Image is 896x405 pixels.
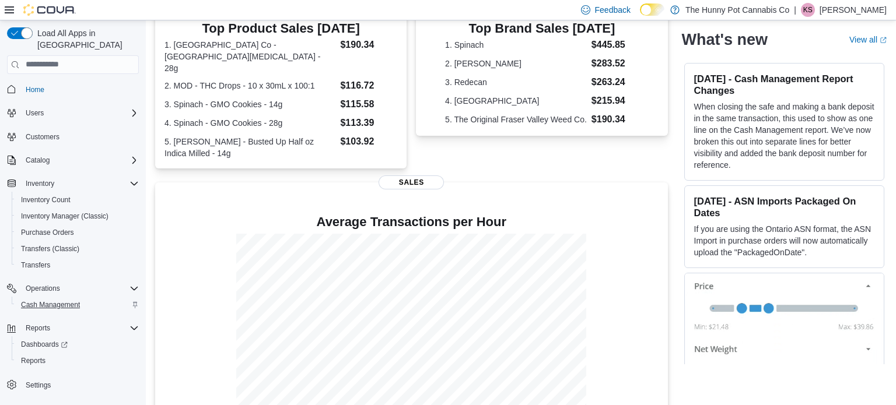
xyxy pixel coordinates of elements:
a: Reports [16,354,50,368]
a: Dashboards [16,337,72,351]
button: Catalog [2,152,143,168]
dt: 2. MOD - THC Drops - 10 x 30mL x 100:1 [164,80,335,91]
span: Users [26,108,44,118]
img: Cova [23,4,76,16]
button: Purchase Orders [12,224,143,241]
a: Transfers [16,258,55,272]
button: Home [2,81,143,98]
dt: 4. [GEOGRAPHIC_DATA] [445,95,587,107]
p: When closing the safe and making a bank deposit in the same transaction, this used to show as one... [694,101,874,171]
span: Customers [26,132,60,142]
p: [PERSON_NAME] [820,3,887,17]
span: Users [21,106,139,120]
span: Reports [16,354,139,368]
span: Sales [379,175,444,189]
button: Transfers (Classic) [12,241,143,257]
dt: 5. The Original Fraser Valley Weed Co. [445,114,587,125]
button: Reports [21,321,55,335]
h4: Average Transactions per Hour [164,215,659,229]
span: Operations [26,284,60,293]
span: Reports [21,356,45,365]
a: View allExternal link [849,35,887,44]
a: Dashboards [12,336,143,353]
a: Customers [21,130,64,144]
span: Transfers (Classic) [21,244,79,253]
span: Feedback [595,4,631,16]
dt: 4. Spinach - GMO Cookies - 28g [164,117,335,129]
button: Inventory Manager (Classic) [12,208,143,224]
dt: 5. [PERSON_NAME] - Busted Up Half oz Indica Milled - 14g [164,136,335,159]
button: Inventory Count [12,192,143,208]
span: KS [803,3,813,17]
span: Load All Apps in [GEOGRAPHIC_DATA] [33,27,139,51]
button: Customers [2,128,143,145]
a: Home [21,83,49,97]
a: Inventory Count [16,193,75,207]
span: Inventory Count [16,193,139,207]
h3: [DATE] - Cash Management Report Changes [694,73,874,96]
dt: 1. [GEOGRAPHIC_DATA] Co - [GEOGRAPHIC_DATA][MEDICAL_DATA] - 28g [164,39,335,74]
h3: Top Brand Sales [DATE] [445,22,639,36]
p: If you are using the Ontario ASN format, the ASN Import in purchase orders will now automatically... [694,223,874,258]
button: Reports [2,320,143,336]
p: | [794,3,796,17]
dd: $445.85 [591,38,639,52]
button: Users [2,105,143,121]
button: Settings [2,376,143,393]
a: Inventory Manager (Classic) [16,209,113,223]
span: Inventory [26,179,54,188]
dt: 1. Spinach [445,39,587,51]
button: Operations [21,281,65,295]
span: Inventory Manager (Classic) [21,212,108,221]
dt: 3. Redecan [445,76,587,88]
span: Catalog [26,156,50,165]
span: Transfers (Classic) [16,242,139,256]
span: Home [21,82,139,97]
dd: $263.24 [591,75,639,89]
dd: $190.34 [591,112,639,126]
dt: 3. Spinach - GMO Cookies - 14g [164,98,335,110]
span: Catalog [21,153,139,167]
dd: $115.58 [340,97,397,111]
h3: Top Product Sales [DATE] [164,22,397,36]
span: Inventory Manager (Classic) [16,209,139,223]
span: Purchase Orders [21,228,74,237]
span: Transfers [21,260,50,270]
span: Home [26,85,44,94]
p: The Hunny Pot Cannabis Co [685,3,789,17]
a: Cash Management [16,298,85,312]
span: Transfers [16,258,139,272]
dd: $103.92 [340,135,397,149]
input: Dark Mode [640,3,664,16]
span: Dashboards [16,337,139,351]
dt: 2. [PERSON_NAME] [445,58,587,69]
h3: [DATE] - ASN Imports Packaged On Dates [694,195,874,219]
dd: $113.39 [340,116,397,130]
button: Reports [12,353,143,369]
span: Customers [21,129,139,144]
dd: $215.94 [591,94,639,108]
button: Operations [2,280,143,297]
a: Purchase Orders [16,226,79,240]
svg: External link [880,37,887,44]
span: Inventory [21,177,139,191]
span: Cash Management [21,300,80,309]
button: Inventory [2,175,143,192]
span: Settings [26,381,51,390]
dd: $116.72 [340,79,397,93]
dd: $190.34 [340,38,397,52]
button: Cash Management [12,297,143,313]
span: Reports [26,323,50,333]
span: Dashboards [21,340,68,349]
button: Inventory [21,177,59,191]
h2: What's new [682,30,768,49]
span: Operations [21,281,139,295]
a: Transfers (Classic) [16,242,84,256]
span: Inventory Count [21,195,71,205]
button: Catalog [21,153,54,167]
span: Reports [21,321,139,335]
span: Cash Management [16,298,139,312]
dd: $283.52 [591,57,639,71]
span: Purchase Orders [16,226,139,240]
